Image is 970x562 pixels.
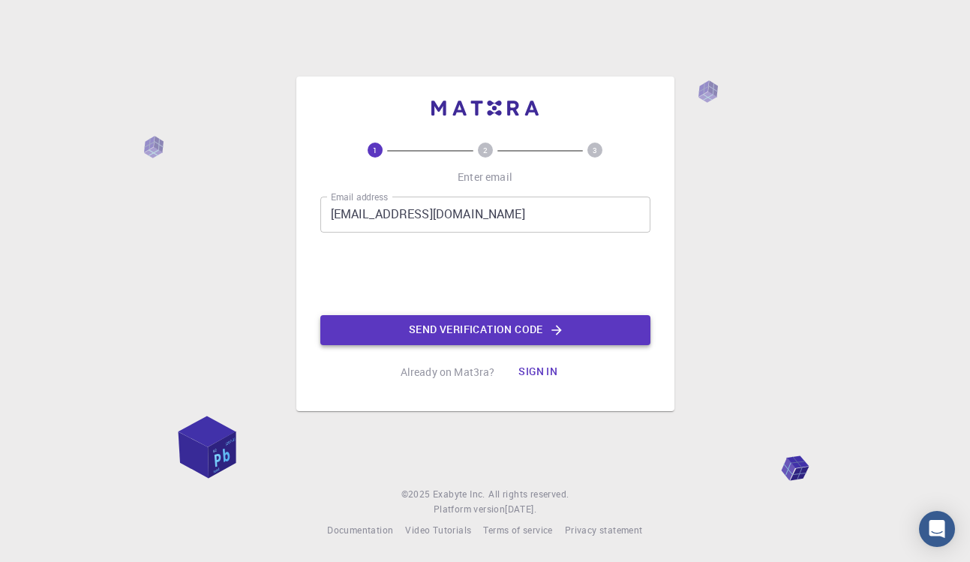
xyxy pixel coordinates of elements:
[320,315,650,345] button: Send verification code
[371,245,599,303] iframe: reCAPTCHA
[505,502,536,517] a: [DATE].
[483,523,552,538] a: Terms of service
[401,487,433,502] span: © 2025
[488,487,569,502] span: All rights reserved.
[483,524,552,536] span: Terms of service
[433,488,485,500] span: Exabyte Inc.
[373,145,377,155] text: 1
[505,503,536,515] span: [DATE] .
[401,365,495,380] p: Already on Mat3ra?
[327,523,393,538] a: Documentation
[593,145,597,155] text: 3
[433,487,485,502] a: Exabyte Inc.
[434,502,505,517] span: Platform version
[331,191,388,203] label: Email address
[405,524,471,536] span: Video Tutorials
[919,511,955,547] div: Open Intercom Messenger
[506,357,569,387] button: Sign in
[565,524,643,536] span: Privacy statement
[458,170,512,185] p: Enter email
[405,523,471,538] a: Video Tutorials
[483,145,488,155] text: 2
[565,523,643,538] a: Privacy statement
[327,524,393,536] span: Documentation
